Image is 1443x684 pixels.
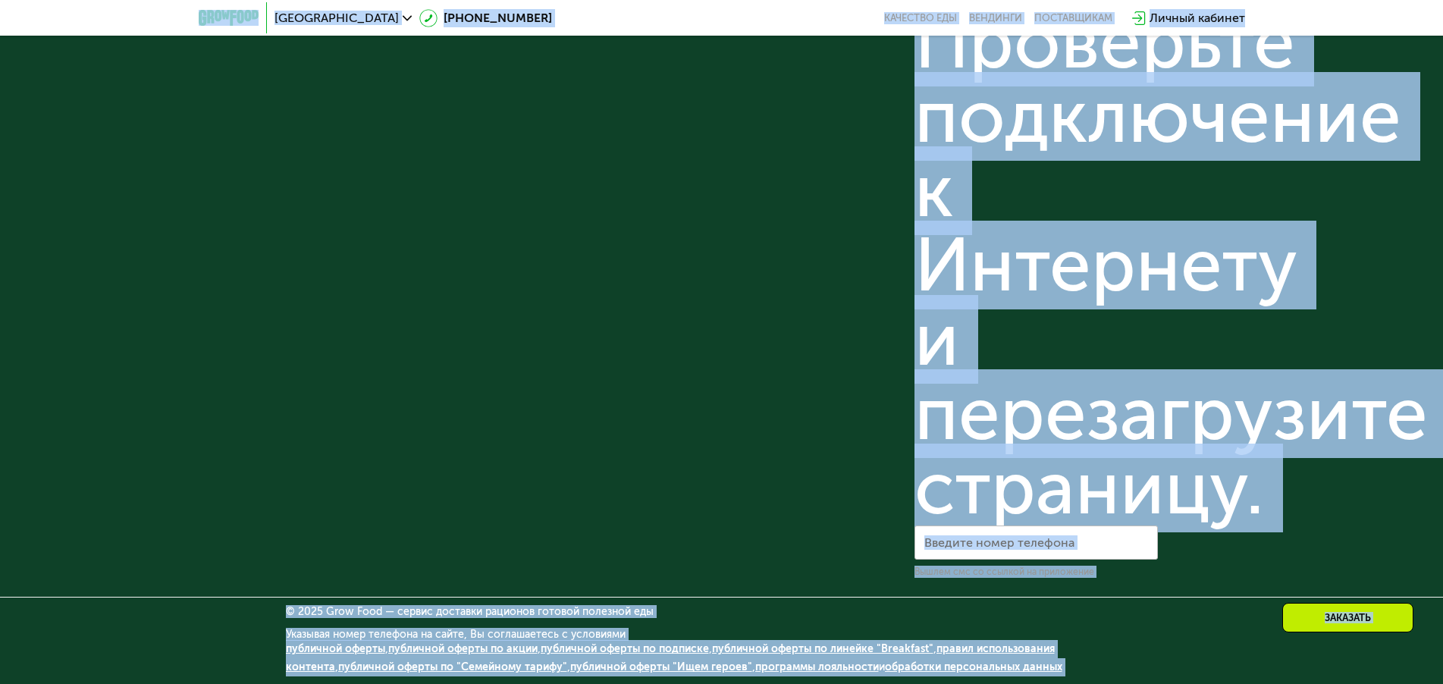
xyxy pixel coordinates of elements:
[969,12,1022,24] a: Вендинги
[286,642,1062,673] span: , , , , , , , и
[1034,12,1112,24] div: поставщикам
[884,12,957,24] a: Качество еды
[1282,603,1413,632] div: Заказать
[924,538,1074,547] label: Введите номер телефона
[388,642,538,655] a: публичной оферты по акции
[914,566,1158,578] div: Вышлем смс со ссылкой на приложение
[286,642,385,655] a: публичной оферты
[286,629,1158,684] div: Указывая номер телефона на сайте, Вы соглашаетесь с условиями
[286,607,1158,617] div: © 2025 Grow Food — сервис доставки рационов готовой полезной еды
[712,642,933,655] a: публичной оферты по линейке "Breakfast"
[541,642,709,655] a: публичной оферты по подписке
[338,660,567,673] a: публичной оферты по "Семейному тарифу"
[755,660,879,673] a: программы лояльности
[1150,9,1245,27] div: Личный кабинет
[570,660,752,673] a: публичной оферты "Ищем героев"
[419,9,552,27] a: [PHONE_NUMBER]
[885,660,1062,673] a: обработки персональных данных
[274,12,399,24] span: [GEOGRAPHIC_DATA]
